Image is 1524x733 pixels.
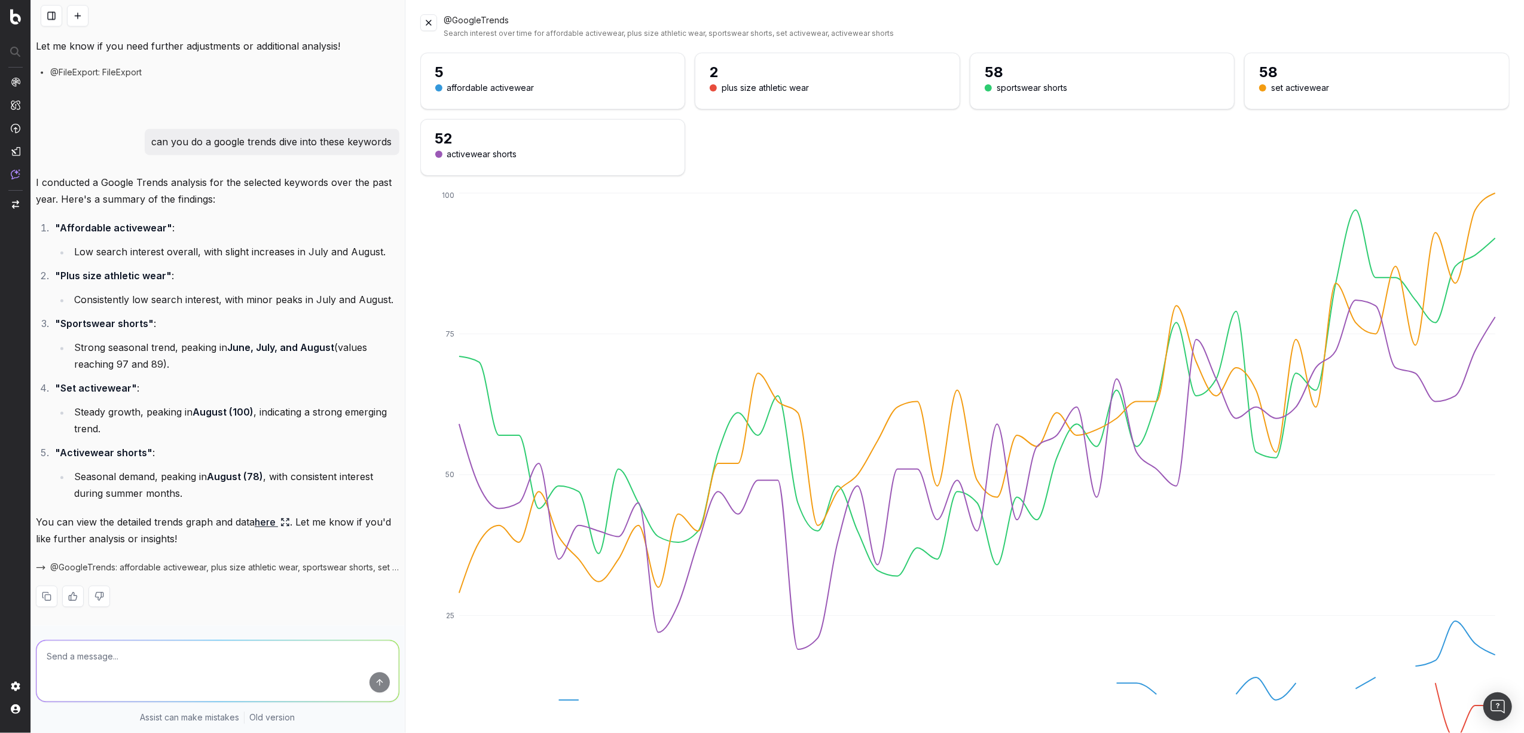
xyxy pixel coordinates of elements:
li: Strong seasonal trend, peaking in (values reaching 97 and 89). [71,339,399,372]
img: Switch project [12,200,19,209]
li: : [51,380,399,437]
img: Botify logo [10,9,21,25]
div: 5 [435,63,671,82]
div: 2 [710,63,945,82]
p: can you do a google trends dive into these keywords [152,133,392,150]
div: activewear shorts [447,148,517,161]
img: My account [11,704,20,714]
strong: "Sportswear shorts" [55,317,154,329]
a: here [255,514,290,530]
p: Let me know if you need further adjustments or additional analysis! [36,38,399,54]
strong: June, July, and August [227,341,334,353]
li: : [51,444,399,502]
div: affordable activewear [447,82,535,94]
span: @GoogleTrends: affordable activewear, plus size athletic wear, sportswear shorts, set activewear,... [50,561,399,573]
p: I conducted a Google Trends analysis for the selected keywords over the past year. Here's a summa... [36,174,399,207]
strong: "Affordable activewear" [55,222,172,234]
li: Low search interest overall, with slight increases in July and August. [71,243,399,260]
tspan: 100 [442,191,454,200]
li: : [51,315,399,372]
div: Search interest over time for affordable activewear, plus size athletic wear, sportswear shorts, ... [444,29,1510,38]
img: Setting [11,682,20,691]
strong: "Activewear shorts" [55,447,152,459]
tspan: 25 [446,611,454,620]
a: Old version [249,711,295,723]
li: Consistently low search interest, with minor peaks in July and August. [71,291,399,308]
strong: "Set activewear" [55,382,137,394]
img: Activation [11,123,20,133]
li: Steady growth, peaking in , indicating a strong emerging trend. [71,404,399,437]
li: : [51,267,399,308]
strong: August (100) [193,406,254,418]
div: 58 [1259,63,1495,82]
img: Assist [11,169,20,179]
div: 58 [985,63,1220,82]
span: @FileExport: FileExport [50,66,142,78]
div: sportswear shorts [997,82,1067,94]
img: Intelligence [11,100,20,110]
img: Analytics [11,77,20,87]
strong: August (78) [207,471,263,482]
tspan: 75 [445,329,454,338]
div: Open Intercom Messenger [1483,692,1512,721]
div: set activewear [1271,82,1329,94]
tspan: 50 [445,470,454,479]
img: Studio [11,146,20,156]
strong: "Plus size athletic wear" [55,270,172,282]
p: Assist can make mistakes [140,711,239,723]
button: @GoogleTrends: affordable activewear, plus size athletic wear, sportswear shorts, set activewear,... [36,561,399,573]
div: plus size athletic wear [722,82,809,94]
li: Seasonal demand, peaking in , with consistent interest during summer months. [71,468,399,502]
div: @GoogleTrends [444,14,1510,38]
li: : [51,219,399,260]
p: You can view the detailed trends graph and data . Let me know if you'd like further analysis or i... [36,514,399,547]
div: 52 [435,129,671,148]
